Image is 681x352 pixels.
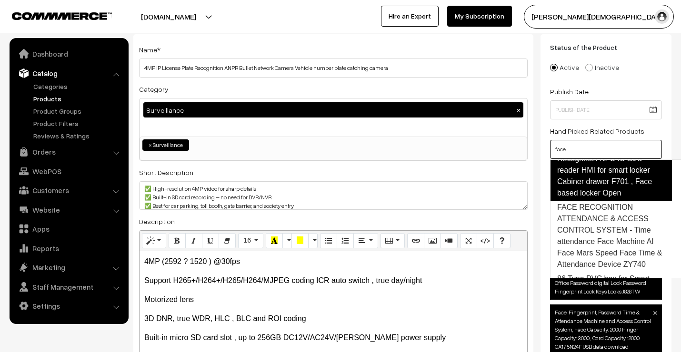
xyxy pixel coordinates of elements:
[31,131,125,141] a: Reviews & Ratings
[381,233,405,248] button: Table
[320,233,337,248] button: Unordered list (CTRL+SHIFT+NUM7)
[144,256,522,267] p: 4MP (2592 ? 1520 ) @30fps
[12,182,125,199] a: Customers
[381,6,439,27] a: Hire an Expert
[139,45,160,55] label: Name
[12,201,125,218] a: Website
[550,62,579,72] label: Active
[144,294,522,305] p: Motorized lens
[12,65,125,82] a: Catalog
[550,140,662,159] input: Search products
[653,311,657,315] img: close
[550,128,672,201] a: 7" Full touch screen android based duel IR Camera Face Recognition NFC IC card reader HMI for sma...
[12,45,125,62] a: Dashboard
[31,94,125,104] a: Products
[291,233,309,248] button: Background Color
[142,139,189,151] li: Surveillance
[337,233,354,248] button: Ordered list (CTRL+SHIFT+NUM8)
[12,163,125,180] a: WebPOS
[144,332,522,343] p: Built-in micro SD card slot , up to 256GB DC12V/AC24V/[PERSON_NAME] power supply
[447,6,512,27] a: My Subscription
[460,233,477,248] button: Full Screen
[31,118,125,128] a: Product Filters
[441,233,458,248] button: Video
[550,87,589,97] label: Publish Date
[142,233,166,248] button: Style
[655,10,669,24] img: user
[12,220,125,237] a: Apps
[139,59,528,78] input: Name
[524,5,674,29] button: [PERSON_NAME][DEMOGRAPHIC_DATA]
[31,81,125,91] a: Categories
[185,233,202,248] button: Italic (CTRL+I)
[12,240,125,257] a: Reports
[144,275,522,286] p: Support H265+/H264+/H265/H264/MJPEG coding ICR auto switch , true day/night
[139,167,193,177] label: Short Description
[12,10,95,21] a: COMMMERCE
[266,233,283,248] button: Recent Color
[243,236,251,244] span: 16
[551,200,671,272] a: FACE RECOGNITION ATTENDANCE & ACCESS CONTROL SYSTEM - Time attendance Face Machine AI Face Mars S...
[551,272,671,332] a: 86 Type PVC box for Smart touch switch plate for concealed fitting wall mount surface fix 86x86x3...
[238,233,263,248] button: Font Size
[493,233,511,248] button: Help
[31,106,125,116] a: Product Groups
[108,5,230,29] button: [DOMAIN_NAME]
[144,313,522,324] p: 3D DNR, true WDR, HLC , BLC and ROI coding
[585,62,619,72] label: Inactive
[282,233,292,248] button: More Color
[149,141,152,149] span: ×
[353,233,378,248] button: Paragraph
[550,126,644,136] label: Hand Picked Related Products
[12,143,125,160] a: Orders
[477,233,494,248] button: Code View
[143,102,523,117] div: Surveillance
[407,233,424,248] button: Link (CTRL+K)
[12,12,112,20] img: COMMMERCE
[12,297,125,314] a: Settings
[219,233,236,248] button: Remove Font Style (CTRL+\)
[308,233,318,248] button: More Color
[550,100,662,119] input: Publish Date
[550,43,629,51] span: Status of the Product
[12,259,125,276] a: Marketing
[202,233,219,248] button: Underline (CTRL+U)
[139,216,175,226] label: Description
[12,278,125,295] a: Staff Management
[514,106,523,114] button: ×
[424,233,441,248] button: Picture
[139,84,169,94] label: Category
[169,233,186,248] button: Bold (CTRL+B)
